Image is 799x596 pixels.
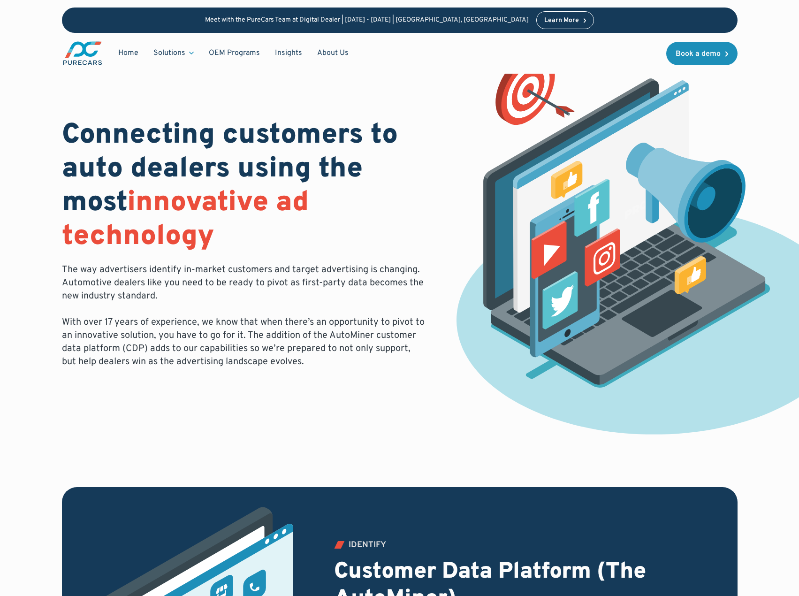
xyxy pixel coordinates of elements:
a: Home [111,44,146,62]
a: Book a demo [666,42,738,65]
a: About Us [310,44,356,62]
a: Learn More [536,11,594,29]
img: purecars logo [62,40,103,66]
div: Solutions [153,48,185,58]
div: IDENTIFY [349,541,386,550]
div: Learn More [544,17,579,24]
p: The way advertisers identify in-market customers and target advertising is changing. Automotive d... [62,263,427,368]
div: Book a demo [676,50,721,58]
a: main [62,40,103,66]
p: Meet with the PureCars Team at Digital Dealer | [DATE] - [DATE] | [GEOGRAPHIC_DATA], [GEOGRAPHIC_... [205,16,529,24]
a: OEM Programs [201,44,267,62]
div: Solutions [146,44,201,62]
span: innovative ad technology [62,185,309,255]
h1: Connecting customers to auto dealers using the most [62,119,427,254]
a: Insights [267,44,310,62]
